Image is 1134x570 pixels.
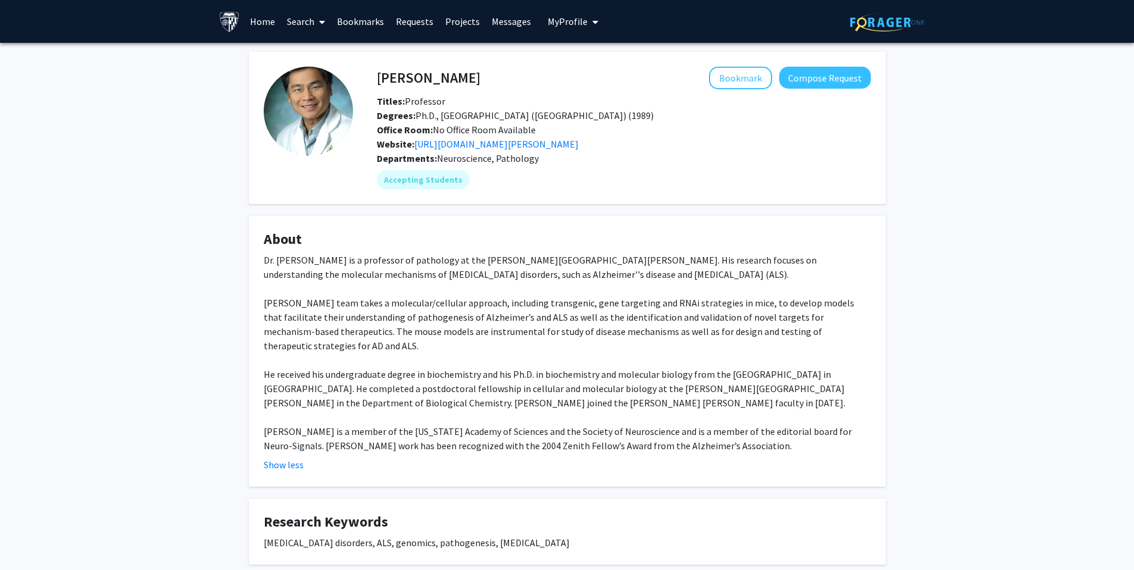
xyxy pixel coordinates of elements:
[377,152,437,164] b: Departments:
[414,138,579,150] a: Opens in a new tab
[850,13,924,32] img: ForagerOne Logo
[9,516,51,561] iframe: Chat
[548,15,588,27] span: My Profile
[377,109,416,121] b: Degrees:
[244,1,281,42] a: Home
[390,1,439,42] a: Requests
[377,124,536,136] span: No Office Room Available
[779,67,871,89] button: Compose Request to Philip Wong
[264,67,353,156] img: Profile Picture
[709,67,772,89] button: Add Philip Wong to Bookmarks
[219,11,240,32] img: Johns Hopkins University Logo
[377,95,445,107] span: Professor
[377,170,470,189] mat-chip: Accepting Students
[264,513,871,531] h4: Research Keywords
[437,152,539,164] span: Neuroscience, Pathology
[264,253,871,453] div: Dr. [PERSON_NAME] is a professor of pathology at the [PERSON_NAME][GEOGRAPHIC_DATA][PERSON_NAME]....
[264,231,871,248] h4: About
[439,1,486,42] a: Projects
[264,458,304,472] button: Show less
[377,138,414,150] b: Website:
[377,124,433,136] b: Office Room:
[281,1,331,42] a: Search
[377,95,405,107] b: Titles:
[377,109,654,121] span: Ph.D., [GEOGRAPHIC_DATA] ([GEOGRAPHIC_DATA]) (1989)
[331,1,390,42] a: Bookmarks
[377,67,480,89] h4: [PERSON_NAME]
[486,1,537,42] a: Messages
[264,535,871,550] div: [MEDICAL_DATA] disorders, ALS, genomics, pathogenesis, [MEDICAL_DATA]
